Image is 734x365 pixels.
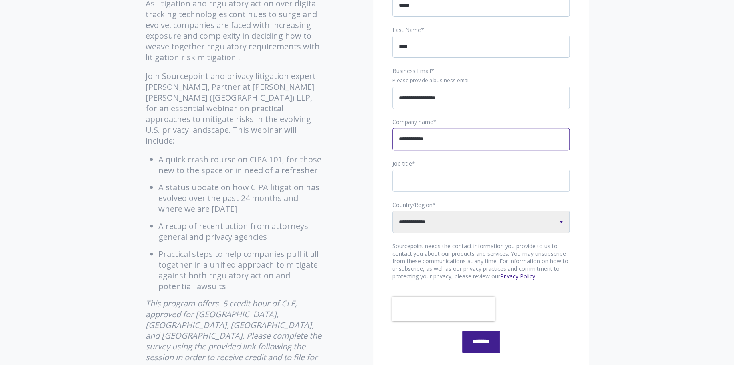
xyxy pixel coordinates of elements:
[158,182,323,214] li: A status update on how CIPA litigation has evolved over the past 24 months and where we are [DATE]
[392,26,421,34] span: Last Name
[158,221,323,242] li: A recap of recent action from attorneys general and privacy agencies
[392,297,495,321] iframe: reCAPTCHA
[392,118,433,126] span: Company name
[392,243,570,280] p: Sourcepoint needs the contact information you provide to us to contact you about our products and...
[500,272,535,280] a: Privacy Policy
[146,71,323,146] p: Join Sourcepoint and privacy litigation expert [PERSON_NAME], Partner at [PERSON_NAME] [PERSON_NA...
[158,249,323,292] li: Practical steps to help companies pull it all together in a unified approach to mitigate against ...
[392,201,433,209] span: Country/Region
[392,67,431,75] span: Business Email
[392,160,412,167] span: Job title
[158,154,323,176] li: A quick crash course on CIPA 101, for those new to the space or in need of a refresher
[392,77,570,84] legend: Please provide a business email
